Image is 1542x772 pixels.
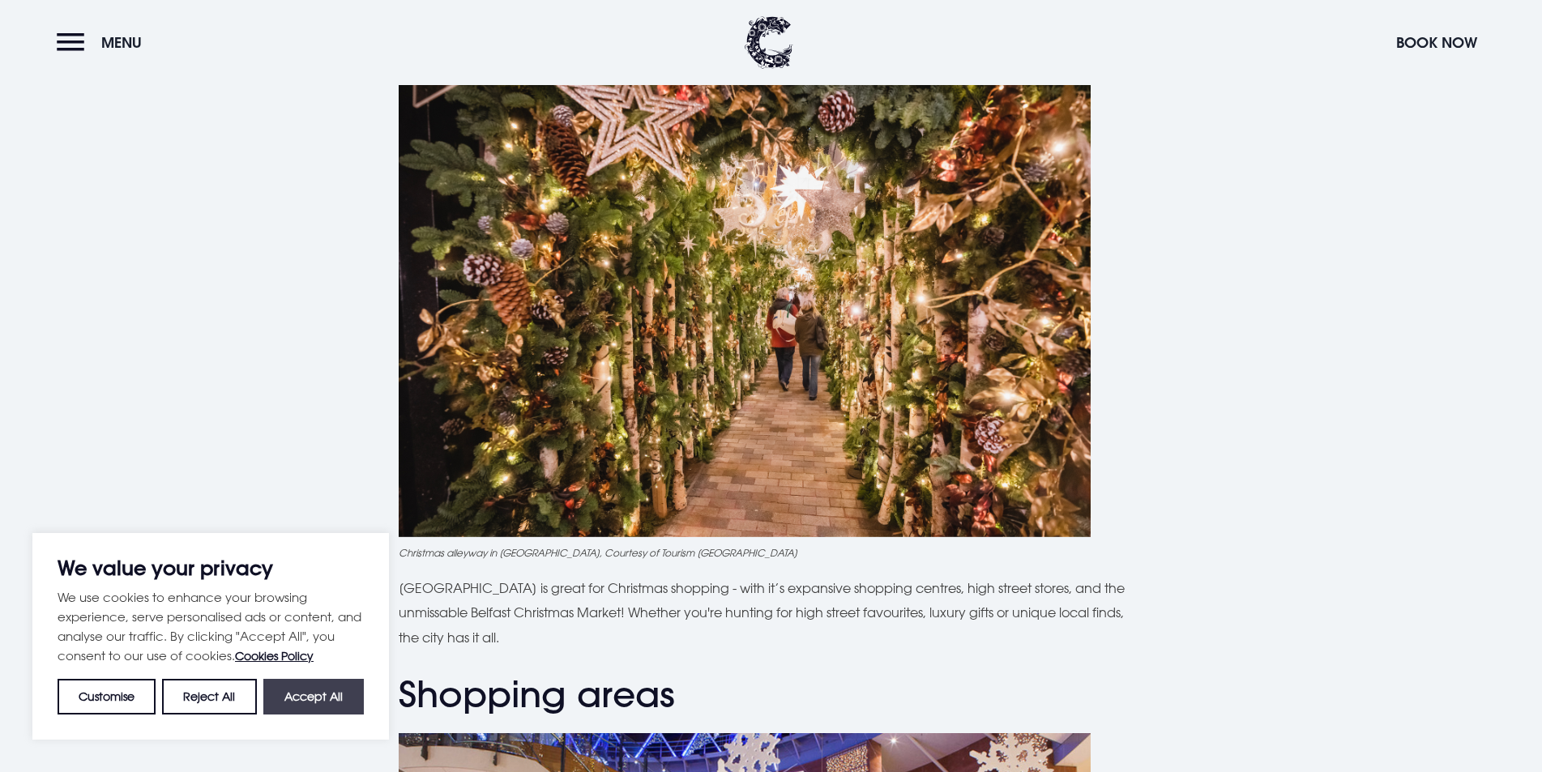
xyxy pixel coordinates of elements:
button: Customise [58,679,156,714]
p: We use cookies to enhance your browsing experience, serve personalised ads or content, and analys... [58,587,364,666]
img: An alleyway filled with Christmas decorations when Christmas shopping in Belfast [399,76,1091,537]
p: We value your privacy [58,558,364,578]
figcaption: Christmas alleyway in [GEOGRAPHIC_DATA], Courtesy of Tourism [GEOGRAPHIC_DATA] [399,545,1144,560]
div: We value your privacy [32,533,389,740]
button: Menu [57,25,150,60]
img: Clandeboye Lodge [745,16,793,69]
button: Accept All [263,679,364,714]
span: Menu [101,33,142,52]
button: Book Now [1388,25,1485,60]
p: [GEOGRAPHIC_DATA] is great for Christmas shopping - with it’s expansive shopping centres, high st... [399,576,1144,650]
h2: Shopping areas [399,673,1144,716]
button: Reject All [162,679,256,714]
a: Cookies Policy [235,649,314,663]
